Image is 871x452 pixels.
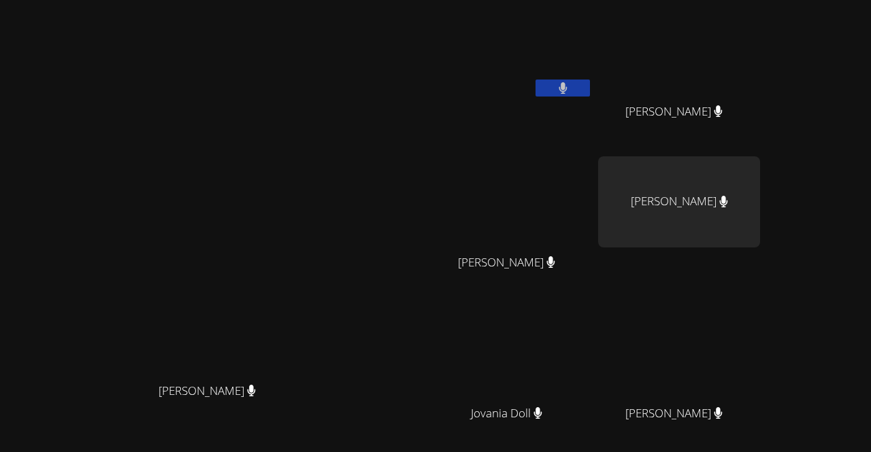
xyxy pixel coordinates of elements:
span: [PERSON_NAME] [625,404,723,423]
span: [PERSON_NAME] [458,253,555,273]
span: Jovania Doll [471,404,542,423]
div: [PERSON_NAME] [598,156,760,247]
span: [PERSON_NAME] [625,102,723,122]
span: [PERSON_NAME] [159,381,256,401]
